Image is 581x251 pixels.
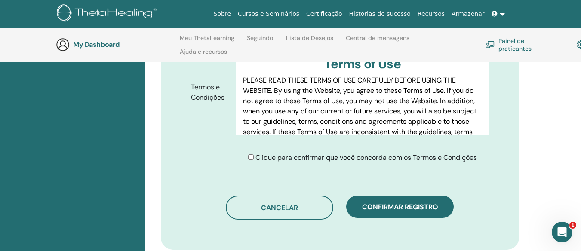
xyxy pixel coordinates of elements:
label: Termos e Condições [184,79,237,106]
a: Cursos e Seminários [234,6,303,22]
a: Central de mensagens [346,34,409,48]
img: generic-user-icon.jpg [56,38,70,52]
a: Histórias de sucesso [346,6,414,22]
a: Certificação [303,6,345,22]
a: Meu ThetaLearning [180,34,234,48]
a: Sobre [210,6,234,22]
h3: Terms of Use [243,56,482,72]
img: logo.png [57,4,160,24]
a: Armazenar [448,6,488,22]
span: Cancelar [261,203,298,212]
button: Confirmar registro [346,196,454,218]
iframe: Intercom live chat [552,222,572,242]
a: Ajuda e recursos [180,48,227,62]
a: Recursos [414,6,448,22]
p: PLEASE READ THESE TERMS OF USE CAREFULLY BEFORE USING THE WEBSITE. By using the Website, you agre... [243,75,482,158]
a: Painel de praticantes [485,35,555,54]
span: Clique para confirmar que você concorda com os Termos e Condições [255,153,477,162]
button: Cancelar [226,196,333,220]
img: chalkboard-teacher.svg [485,41,495,48]
span: Confirmar registro [362,202,438,211]
a: Seguindo [247,34,273,48]
span: 1 [569,222,576,229]
a: Lista de Desejos [286,34,333,48]
h3: My Dashboard [73,40,159,49]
